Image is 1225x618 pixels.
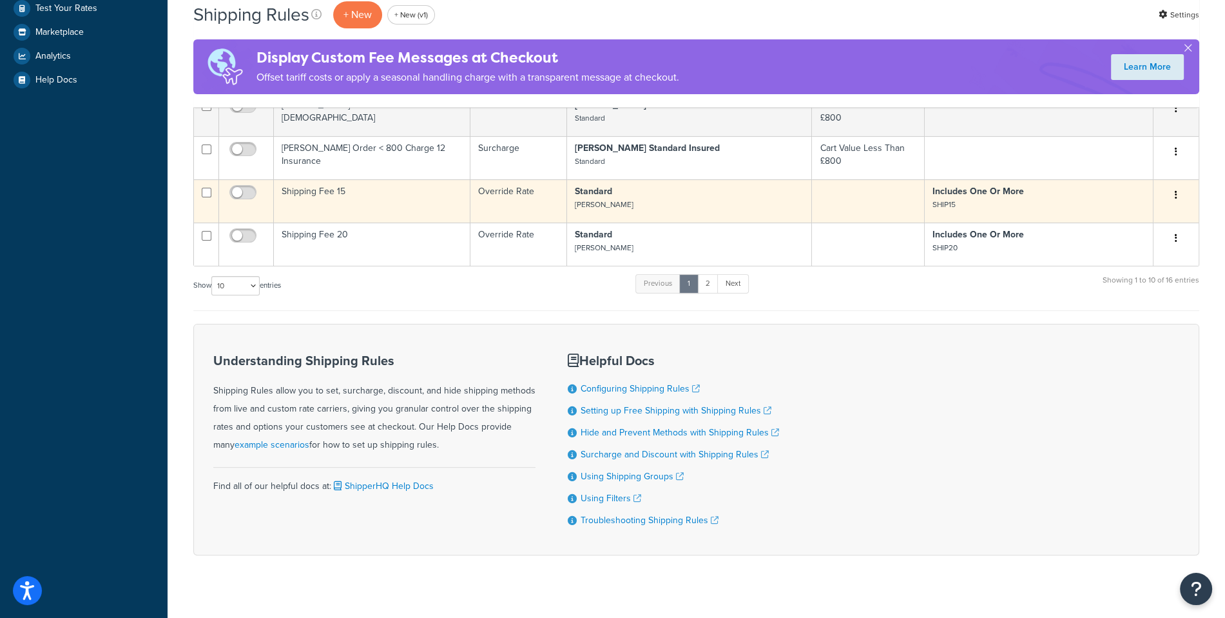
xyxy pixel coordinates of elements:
td: Override Rate [470,223,567,266]
h3: Helpful Docs [568,354,779,368]
a: Analytics [10,45,158,68]
div: Shipping Rules allow you to set, surcharge, discount, and hide shipping methods from live and cus... [213,354,535,454]
strong: [PERSON_NAME] Standard Insured [575,141,720,155]
a: Surcharge and Discount with Shipping Rules [581,448,769,461]
a: Using Filters [581,492,641,505]
span: Test Your Rates [35,3,97,14]
td: Override Rate [470,179,567,223]
button: Open Resource Center [1180,573,1212,605]
p: + New [333,1,382,28]
a: Using Shipping Groups [581,470,684,483]
h4: Display Custom Fee Messages at Checkout [256,47,679,68]
td: Hide Methods [470,93,567,136]
strong: Standard [575,228,612,241]
a: Marketplace [10,21,158,44]
strong: Standard [575,184,612,198]
a: 1 [679,274,699,294]
div: Showing 1 to 10 of 16 entries [1103,273,1199,301]
a: Configuring Shipping Rules [581,382,700,395]
strong: Includes One Or More [932,228,1024,241]
a: Troubleshooting Shipping Rules [581,513,719,527]
a: Learn More [1111,54,1184,80]
small: SHIP20 [932,242,958,254]
td: [PERSON_NAME] Order < 800 Charge 12 Insurance [274,136,470,179]
label: Show entries [193,276,281,295]
a: 2 [697,274,719,294]
td: Surcharge [470,136,567,179]
a: ShipperHQ Help Docs [331,479,434,493]
a: Previous [635,274,680,294]
small: SHIP15 [932,199,956,210]
td: [PERSON_NAME] Order > 800 Hide [DEMOGRAPHIC_DATA] [274,93,470,136]
span: Marketplace [35,27,84,38]
a: example scenarios [235,438,309,452]
a: Hide and Prevent Methods with Shipping Rules [581,426,779,439]
a: Setting up Free Shipping with Shipping Rules [581,404,771,417]
select: Showentries [211,276,260,295]
a: + New (v1) [387,5,435,25]
td: Cart Value Less Than £800 [812,136,924,179]
small: Standard [575,155,605,167]
small: [PERSON_NAME] [575,242,633,254]
img: duties-banner-06bc72dcb5fe05cb3f9472aba00be2ae8eb53ab6f0d8bb03d382ba314ac3c341.png [193,39,256,94]
a: Settings [1159,6,1199,24]
strong: Includes One Or More [932,184,1024,198]
td: Shipping Fee 20 [274,223,470,266]
p: Offset tariff costs or apply a seasonal handling charge with a transparent message at checkout. [256,68,679,86]
small: [PERSON_NAME] [575,199,633,210]
span: Analytics [35,51,71,62]
td: Shipping Fee 15 [274,179,470,223]
span: Help Docs [35,75,77,86]
small: Standard [575,112,605,124]
h1: Shipping Rules [193,2,309,27]
a: Next [717,274,749,294]
h3: Understanding Shipping Rules [213,354,535,368]
a: Help Docs [10,68,158,92]
td: Cart Value Greater Than £800 [812,93,924,136]
div: Find all of our helpful docs at: [213,467,535,495]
